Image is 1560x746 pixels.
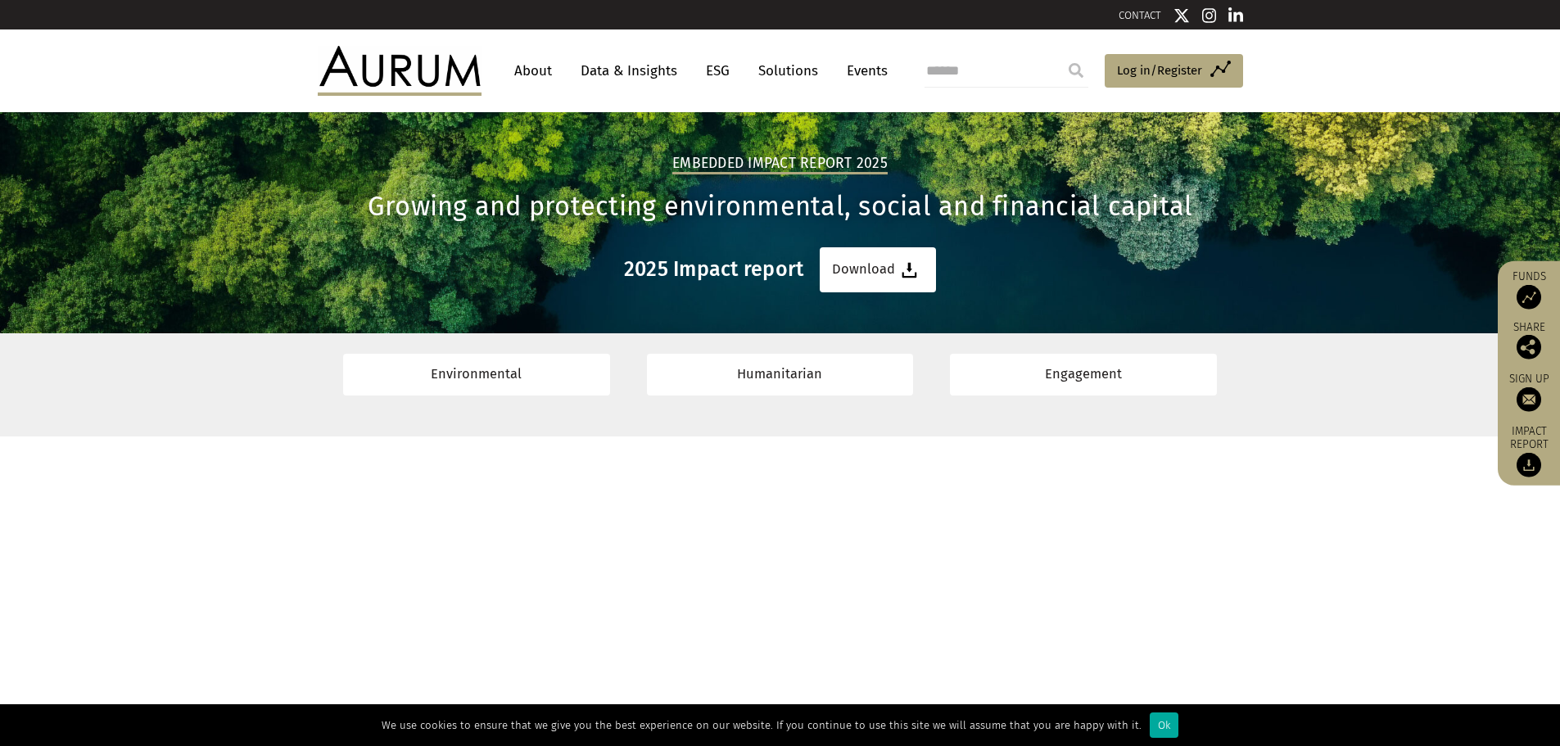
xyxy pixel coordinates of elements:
a: Environmental [343,354,610,396]
div: Ok [1150,712,1178,738]
img: Sign up to our newsletter [1517,387,1541,411]
a: Sign up [1506,371,1552,411]
a: ESG [698,56,738,86]
h1: Growing and protecting environmental, social and financial capital [318,191,1243,223]
a: Solutions [750,56,826,86]
img: Linkedin icon [1228,7,1243,24]
h3: 2025 Impact report [624,257,804,282]
img: Instagram icon [1202,7,1217,24]
img: Twitter icon [1173,7,1190,24]
a: Engagement [950,354,1217,396]
a: CONTACT [1119,9,1161,21]
img: Access Funds [1517,284,1541,309]
img: Aurum [318,46,482,95]
a: Log in/Register [1105,54,1243,88]
a: About [506,56,560,86]
input: Submit [1060,54,1092,87]
a: Funds [1506,269,1552,309]
img: Share this post [1517,334,1541,359]
a: Download [820,247,936,292]
a: Data & Insights [572,56,685,86]
a: Humanitarian [647,354,914,396]
a: Events [839,56,888,86]
span: Log in/Register [1117,61,1202,80]
h2: Embedded Impact report 2025 [672,155,888,174]
a: Impact report [1506,423,1552,477]
div: Share [1506,321,1552,359]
